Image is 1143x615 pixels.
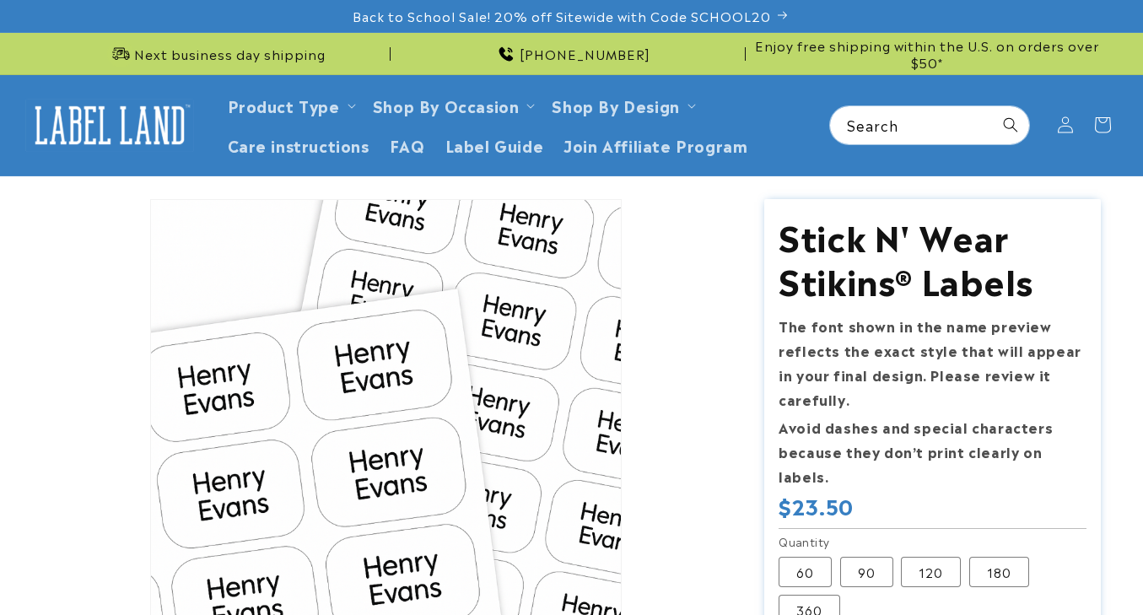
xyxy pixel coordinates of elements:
a: FAQ [380,125,435,165]
a: Product Type [228,94,340,116]
span: Next business day shipping [134,46,326,62]
div: Announcement [752,33,1101,74]
span: Join Affiliate Program [563,135,747,154]
a: Label Land [19,93,201,158]
img: Label Land [25,99,194,151]
span: Label Guide [445,135,544,154]
label: 120 [901,557,961,587]
summary: Shop By Occasion [363,85,542,125]
label: 90 [840,557,893,587]
span: Care instructions [228,135,369,154]
span: FAQ [390,135,425,154]
label: 180 [969,557,1029,587]
legend: Quantity [779,533,831,550]
summary: Shop By Design [542,85,702,125]
strong: The font shown in the name preview reflects the exact style that will appear in your final design... [779,316,1081,408]
strong: Avoid dashes and special characters because they don’t print clearly on labels. [779,417,1053,486]
span: Enjoy free shipping within the U.S. on orders over $50* [752,37,1101,70]
a: Shop By Design [552,94,679,116]
h1: Stick N' Wear Stikins® Labels [779,213,1086,301]
label: 60 [779,557,832,587]
span: Back to School Sale! 20% off Sitewide with Code SCHOOL20 [353,8,771,24]
span: [PHONE_NUMBER] [520,46,650,62]
span: Shop By Occasion [373,95,520,115]
a: Label Guide [435,125,554,165]
summary: Product Type [218,85,363,125]
div: Announcement [42,33,391,74]
a: Join Affiliate Program [553,125,758,165]
span: $23.50 [779,493,854,519]
div: Announcement [397,33,746,74]
a: Care instructions [218,125,380,165]
button: Search [992,106,1029,143]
